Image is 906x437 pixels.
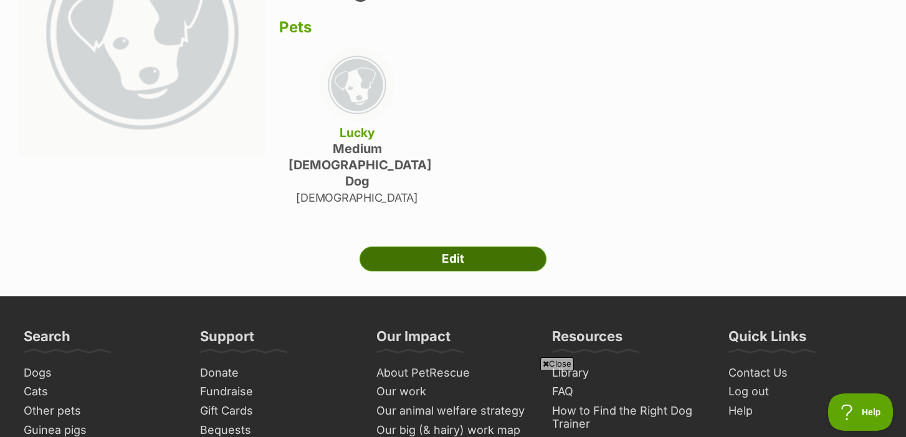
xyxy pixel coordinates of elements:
[279,19,887,36] h3: Pets
[723,382,887,402] a: Log out
[24,327,70,352] h3: Search
[151,375,755,431] iframe: Advertisement
[376,327,451,352] h3: Our Impact
[728,327,806,352] h3: Quick Links
[723,402,887,421] a: Help
[288,125,426,141] h4: Lucky
[195,364,359,383] a: Donate
[360,247,546,271] a: Edit
[320,47,394,122] img: large_default-f37c3b2ddc539b7721ffdbd4c88987add89f2ef0fd77a71d0d44a6cf3104916e.png
[200,327,254,352] h3: Support
[828,393,894,431] iframe: Help Scout Beacon - Open
[547,364,711,383] a: Library
[19,364,183,383] a: Dogs
[723,364,887,383] a: Contact Us
[540,357,574,370] span: Close
[371,364,535,383] a: About PetRescue
[288,141,426,189] h4: medium [DEMOGRAPHIC_DATA] Dog
[19,402,183,421] a: Other pets
[552,327,622,352] h3: Resources
[288,189,426,206] p: [DEMOGRAPHIC_DATA]
[19,382,183,402] a: Cats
